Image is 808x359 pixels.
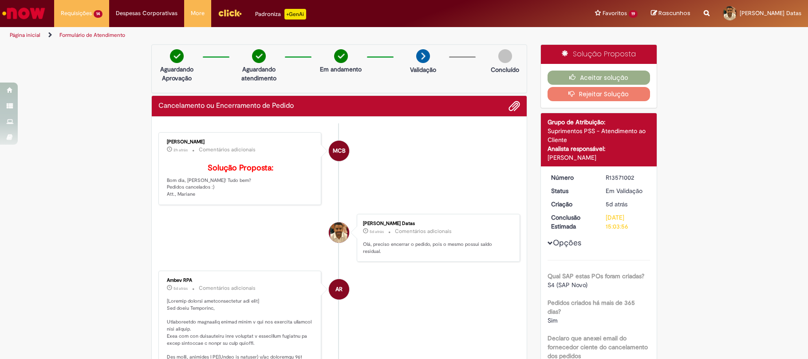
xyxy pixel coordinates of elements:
div: Mariane Cega Bianchessi [329,141,349,161]
span: 5d atrás [370,229,384,234]
img: click_logo_yellow_360x200.png [218,6,242,20]
div: Grupo de Atribuição: [548,118,650,126]
img: check-circle-green.png [252,49,266,63]
span: S4 (SAP Novo) [548,281,587,289]
span: AR [335,279,343,300]
p: Em andamento [320,65,362,74]
span: Favoritos [603,9,627,18]
small: Comentários adicionais [199,284,256,292]
span: 2h atrás [173,147,188,153]
div: [DATE] 15:03:56 [606,213,647,231]
h2: Cancelamento ou Encerramento de Pedido Histórico de tíquete [158,102,294,110]
b: Qual SAP estas POs foram criadas? [548,272,644,280]
button: Rejeitar Solução [548,87,650,101]
a: Rascunhos [651,9,690,18]
time: 26/09/2025 16:37:41 [173,286,188,291]
dt: Número [544,173,599,182]
p: Bom dia, [PERSON_NAME]! Tudo bem? Pedidos cancelados :) Att., Mariane [167,164,315,198]
img: ServiceNow [1,4,47,22]
b: Solução Proposta: [208,163,273,173]
span: Rascunhos [658,9,690,17]
span: MCB [333,140,346,162]
dt: Criação [544,200,599,209]
span: 14 [94,10,102,18]
div: Analista responsável: [548,144,650,153]
time: 26/09/2025 14:58:12 [606,200,627,208]
button: Adicionar anexos [508,100,520,112]
img: check-circle-green.png [170,49,184,63]
dt: Status [544,186,599,195]
img: check-circle-green.png [334,49,348,63]
div: [PERSON_NAME] [167,139,315,145]
p: Aguardando Aprovação [155,65,198,83]
span: 19 [629,10,638,18]
div: Ambev RPA [167,278,315,283]
div: 26/09/2025 14:58:12 [606,200,647,209]
span: 5d atrás [606,200,627,208]
img: arrow-next.png [416,49,430,63]
p: Aguardando atendimento [237,65,280,83]
div: Jefferson Pereira Datas [329,222,349,243]
div: Solução Proposta [541,45,657,64]
small: Comentários adicionais [199,146,256,154]
small: Comentários adicionais [395,228,452,235]
span: Sim [548,316,558,324]
span: More [191,9,205,18]
div: [PERSON_NAME] Datas [363,221,511,226]
span: [PERSON_NAME] Datas [740,9,801,17]
time: 01/10/2025 11:09:53 [173,147,188,153]
div: Ambev RPA [329,279,349,300]
span: 5d atrás [173,286,188,291]
span: Requisições [61,9,92,18]
div: R13571002 [606,173,647,182]
p: +GenAi [284,9,306,20]
dt: Conclusão Estimada [544,213,599,231]
img: img-circle-grey.png [498,49,512,63]
div: Padroniza [255,9,306,20]
span: Despesas Corporativas [116,9,177,18]
p: Validação [410,65,436,74]
a: Página inicial [10,32,40,39]
ul: Trilhas de página [7,27,532,43]
div: [PERSON_NAME] [548,153,650,162]
a: Formulário de Atendimento [59,32,125,39]
p: Concluído [491,65,519,74]
time: 26/09/2025 16:43:21 [370,229,384,234]
div: Suprimentos PSS - Atendimento ao Cliente [548,126,650,144]
p: Olá, preciso encerrar o pedido, pois o mesmo possui saldo residual. [363,241,511,255]
div: Em Validação [606,186,647,195]
b: Pedidos criados há mais de 365 dias? [548,299,635,316]
button: Aceitar solução [548,71,650,85]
